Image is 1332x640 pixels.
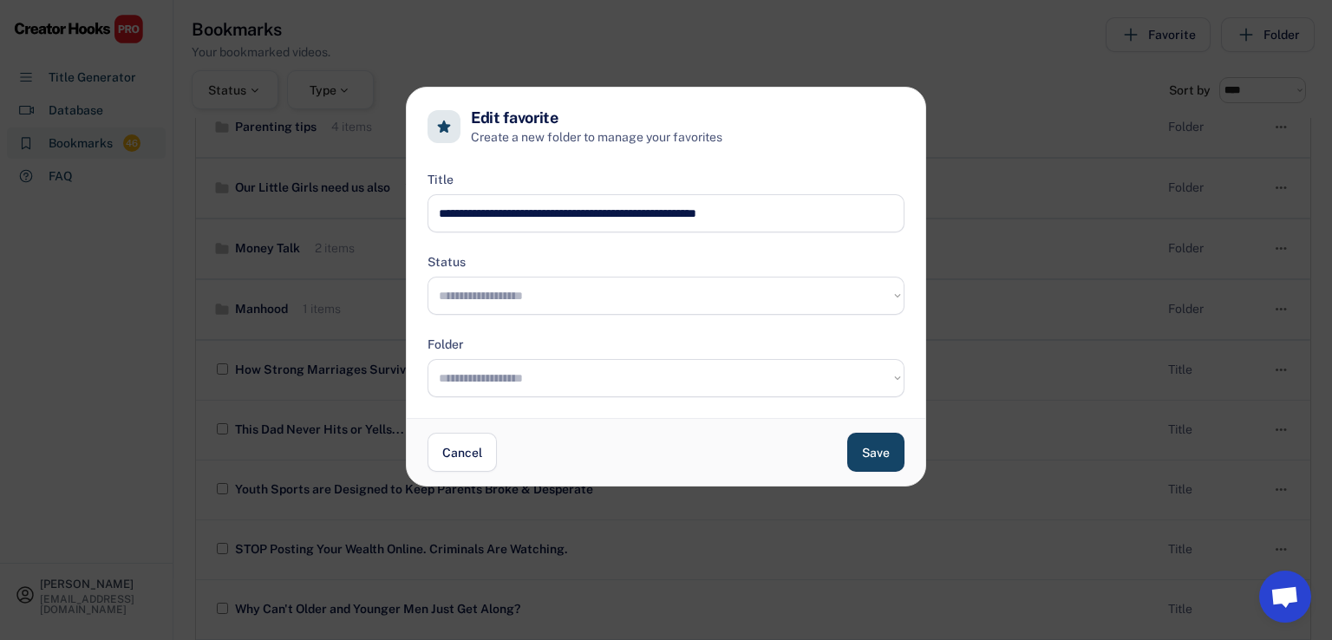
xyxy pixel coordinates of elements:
[847,433,904,472] button: Save
[471,108,558,128] h4: Edit favorite
[428,336,464,354] div: Folder
[428,171,454,189] div: Title
[1259,571,1311,623] a: Open chat
[428,253,466,271] div: Status
[471,128,904,147] h6: Create a new folder to manage your favorites
[428,433,497,472] button: Cancel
